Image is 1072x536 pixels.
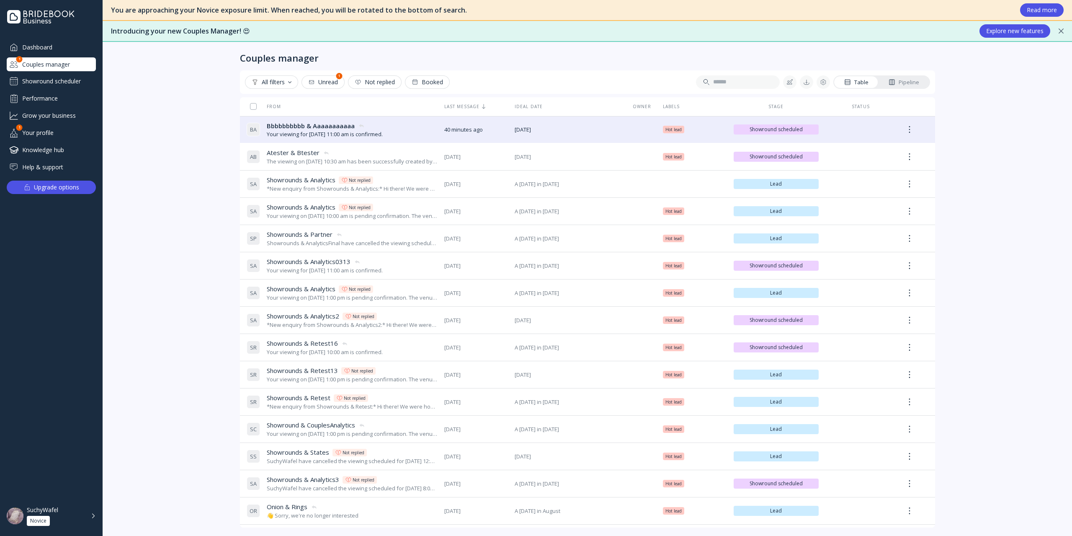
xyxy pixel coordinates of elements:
span: Showrounds & Analytics [267,285,335,293]
span: [DATE] [444,235,508,243]
span: Showrounds & Analytics0313 [267,257,350,266]
div: 1 [16,56,23,62]
div: Not replied [355,79,395,85]
a: Help & support [7,160,96,174]
div: Your viewing on [DATE] 1:00 pm is pending confirmation. The venue will approve or decline shortly... [267,430,438,438]
span: [DATE] [444,289,508,297]
div: S A [247,177,260,191]
div: Stage [734,104,819,109]
div: Not replied [349,177,371,184]
span: Showround scheduled [737,480,815,487]
span: Showrounds & Retest13 [267,366,338,375]
span: Showround scheduled [737,153,815,160]
button: Read more [1020,3,1064,17]
button: Booked [405,75,450,89]
span: A [DATE] in [DATE] [515,344,621,352]
span: A [DATE] in August [515,507,621,515]
div: Not replied [343,449,364,456]
a: Couples manager1 [7,57,96,71]
span: Lead [737,399,815,405]
div: Novice [30,518,46,524]
span: Showrounds & Analytics [267,203,335,212]
div: Booked [412,79,443,85]
span: Lead [737,371,815,378]
div: SuchyWafel [27,506,58,514]
div: Your viewing on [DATE] 1:00 pm is pending confirmation. The venue will approve or decline shortly... [267,294,438,302]
span: A [DATE] in [DATE] [515,289,621,297]
a: Knowledge hub [7,143,96,157]
span: Hot lead [665,262,682,269]
div: Pipeline [889,78,919,86]
button: Explore new features [979,24,1050,38]
div: Not replied [344,395,366,401]
div: Showrounds & AnalyticsFinal have cancelled the viewing scheduled for [DATE] 2:00 pm. [267,239,438,247]
span: Showround & CouplesAnalytics [267,421,355,430]
span: [DATE] [515,126,621,134]
div: Not replied [353,476,374,483]
div: Read more [1027,7,1057,13]
span: Onion & Rings [267,502,307,511]
span: [DATE] [444,507,508,515]
div: Couples manager [7,57,96,71]
span: Lead [737,508,815,514]
span: [DATE] [444,425,508,433]
div: S R [247,341,260,354]
span: Lead [737,453,815,460]
div: Owner [628,104,656,109]
div: Introducing your new Couples Manager! 😍 [111,26,971,36]
span: 40 minutes ago [444,126,508,134]
span: Hot lead [665,480,682,487]
span: Showrounds & Retest16 [267,339,338,348]
div: Showround scheduler [7,75,96,88]
div: Not replied [349,286,371,293]
span: A [DATE] in [DATE] [515,425,621,433]
span: [DATE] [515,316,621,324]
span: [DATE] [515,153,621,161]
span: Hot lead [665,453,682,460]
span: A [DATE] in [DATE] [515,235,621,243]
span: Atester & Btester [267,148,320,157]
span: A [DATE] in [DATE] [515,180,621,188]
span: Lead [737,426,815,432]
div: Table [844,78,868,86]
div: Upgrade options [34,181,79,193]
div: 1 [16,124,23,131]
span: Showrounds & Analytics3 [267,475,339,484]
span: Hot lead [665,317,682,324]
div: S A [247,205,260,218]
a: Dashboard [7,40,96,54]
div: O R [247,504,260,518]
div: 👋 Sorry, we're no longer interested [267,512,358,520]
div: S A [247,313,260,327]
span: [DATE] [515,371,621,379]
span: Hot lead [665,344,682,351]
div: Last message [444,104,508,109]
span: Hot lead [665,153,682,160]
span: [DATE] [444,371,508,379]
span: A [DATE] in [DATE] [515,262,621,270]
div: Unread [308,79,338,85]
div: SuchyWafel have cancelled the viewing scheduled for [DATE] 8:00 am [267,484,438,492]
span: [DATE] [515,453,621,461]
span: Showround scheduled [737,344,815,351]
span: [DATE] [444,344,508,352]
a: Your profile1 [7,126,96,140]
span: Hot lead [665,208,682,215]
span: [DATE] [444,262,508,270]
span: [DATE] [444,480,508,488]
div: Your viewing for [DATE] 11:00 am is confirmed. [267,267,383,274]
div: Your viewing on [DATE] 1:00 pm is pending confirmation. The venue will approve or decline shortly... [267,375,438,383]
span: Showrounds & Analytics [267,176,335,184]
span: Hot lead [665,371,682,378]
span: [DATE] [444,207,508,215]
span: [DATE] [444,453,508,461]
div: B A [247,123,260,136]
span: Hot lead [665,126,682,133]
div: S A [247,259,260,272]
span: [DATE] [444,316,508,324]
div: *New enquiry from Showrounds & Analytics2:* Hi there! We were hoping to use the Bridebook calenda... [267,321,438,329]
div: Not replied [349,204,371,211]
div: The viewing on [DATE] 10:30 am has been successfully created by SuchyWafel. [267,158,438,166]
